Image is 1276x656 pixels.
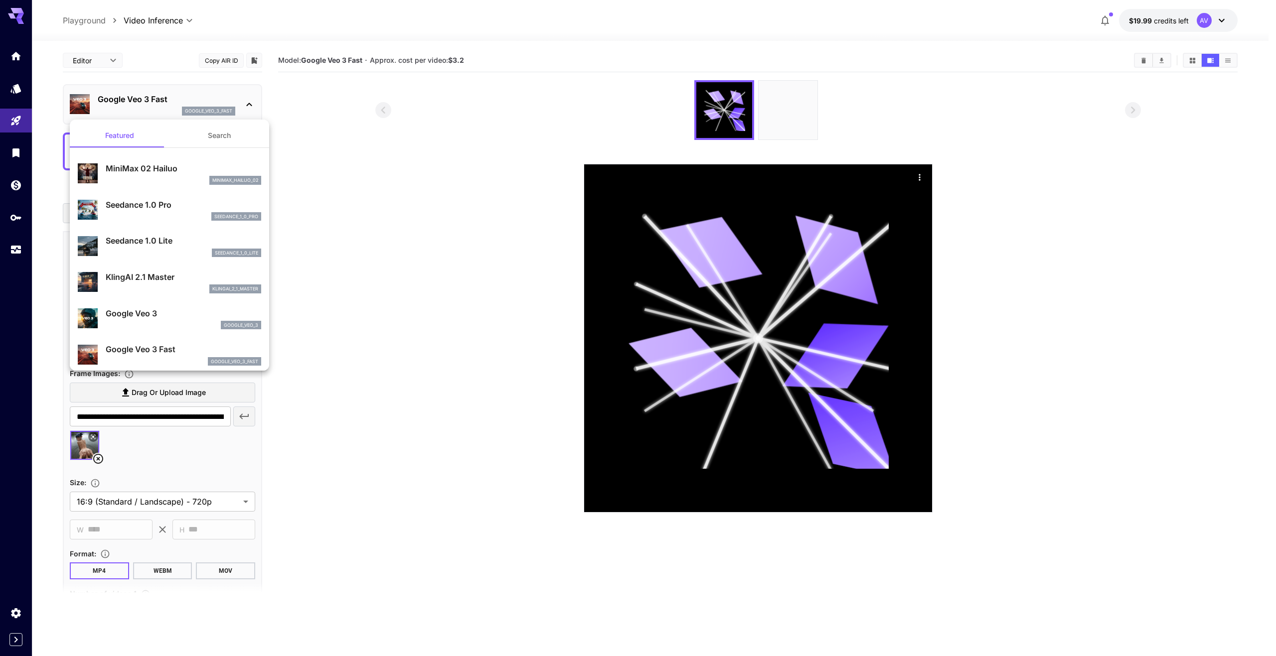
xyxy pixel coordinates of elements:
p: google_veo_3_fast [211,358,258,365]
p: klingai_2_1_master [212,285,258,292]
p: Seedance 1.0 Pro [106,199,261,211]
div: MiniMax 02 Hailuominimax_hailuo_02 [78,158,261,189]
p: MiniMax 02 Hailuo [106,162,261,174]
button: Featured [70,124,169,147]
div: Seedance 1.0 Liteseedance_1_0_lite [78,231,261,261]
p: KlingAI 2.1 Master [106,271,261,283]
div: Google Veo 3google_veo_3 [78,303,261,334]
div: KlingAI 2.1 Masterklingai_2_1_master [78,267,261,297]
button: Search [169,124,269,147]
p: seedance_1_0_pro [214,213,258,220]
div: Google Veo 3 Fastgoogle_veo_3_fast [78,339,261,370]
p: minimax_hailuo_02 [212,177,258,184]
p: google_veo_3 [224,322,258,329]
div: Seedance 1.0 Proseedance_1_0_pro [78,195,261,225]
p: Google Veo 3 [106,307,261,319]
p: seedance_1_0_lite [215,250,258,257]
p: Google Veo 3 Fast [106,343,261,355]
p: Seedance 1.0 Lite [106,235,261,247]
